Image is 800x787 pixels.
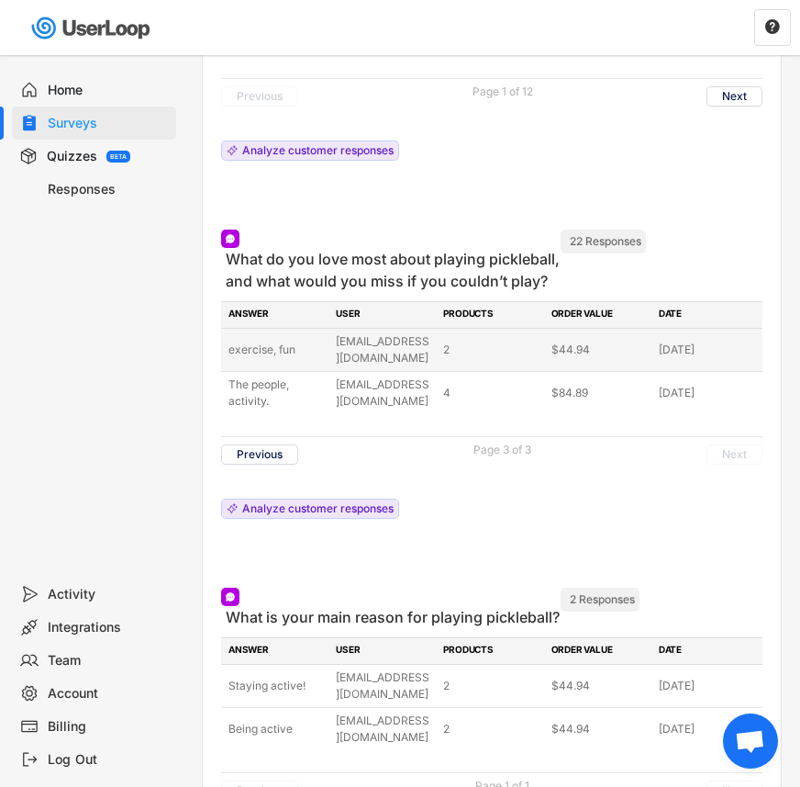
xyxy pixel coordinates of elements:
div: PRODUCTS [443,307,539,323]
img: userloop-logo-01.svg [28,9,157,47]
button:  [764,19,781,36]
div: exercise, fun [228,342,325,358]
div: Activity [48,586,169,603]
text:  [765,18,780,35]
div: USER [336,643,432,659]
div: PRODUCTS [443,643,539,659]
div: Billing [48,718,169,736]
div: BETA [110,153,127,160]
img: Open Ended [225,591,236,602]
div: Analyze customer responses [242,145,394,156]
div: DATE [659,307,755,323]
div: What is your main reason for playing pickleball? [226,606,560,628]
div: Log Out [48,751,169,769]
div: 4 [443,385,539,401]
div: [DATE] [659,721,755,737]
div: Analyze customer responses [242,503,394,514]
div: [EMAIL_ADDRESS][DOMAIN_NAME] [336,377,432,410]
div: Being active [228,721,325,737]
div: 22 Responses [570,234,641,249]
div: $44.94 [551,342,648,358]
div: [EMAIL_ADDRESS][DOMAIN_NAME] [336,669,432,703]
button: Next [706,86,762,107]
div: Account [48,685,169,703]
button: Previous [221,86,298,107]
div: 2 [443,342,539,358]
div: 2 [443,678,539,694]
div: $44.94 [551,721,648,737]
img: Open Ended [225,233,236,244]
div: ORDER VALUE [551,307,648,323]
div: [EMAIL_ADDRESS][DOMAIN_NAME] [336,713,432,746]
div: ANSWER [228,307,325,323]
button: Next [706,444,762,465]
div: ANSWER [228,643,325,659]
div: The people, activity. [228,377,325,410]
div: [EMAIL_ADDRESS][DOMAIN_NAME] [336,333,432,366]
div: $44.94 [551,678,648,694]
div: [DATE] [659,342,755,358]
div: What do you love most about playing pickleball, and what would you miss if you couldn’t play? [226,248,561,292]
div: Responses [48,181,169,198]
div: Surveys [48,115,169,132]
div: 2 [443,721,539,737]
div: [DATE] [659,678,755,694]
div: DATE [659,643,755,659]
div: 2 Responses [570,592,635,607]
div: Home [48,82,169,99]
div: Open chat [723,714,778,769]
div: ORDER VALUE [551,643,648,659]
div: Page 1 of 12 [472,86,533,97]
div: Page 3 of 3 [473,444,531,455]
div: $84.89 [551,385,648,401]
button: Previous [221,444,298,465]
div: Team [48,652,169,669]
div: Quizzes [47,148,97,165]
div: Integrations [48,619,169,636]
div: Staying active! [228,678,325,694]
div: USER [336,307,432,323]
div: [DATE] [659,385,755,401]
